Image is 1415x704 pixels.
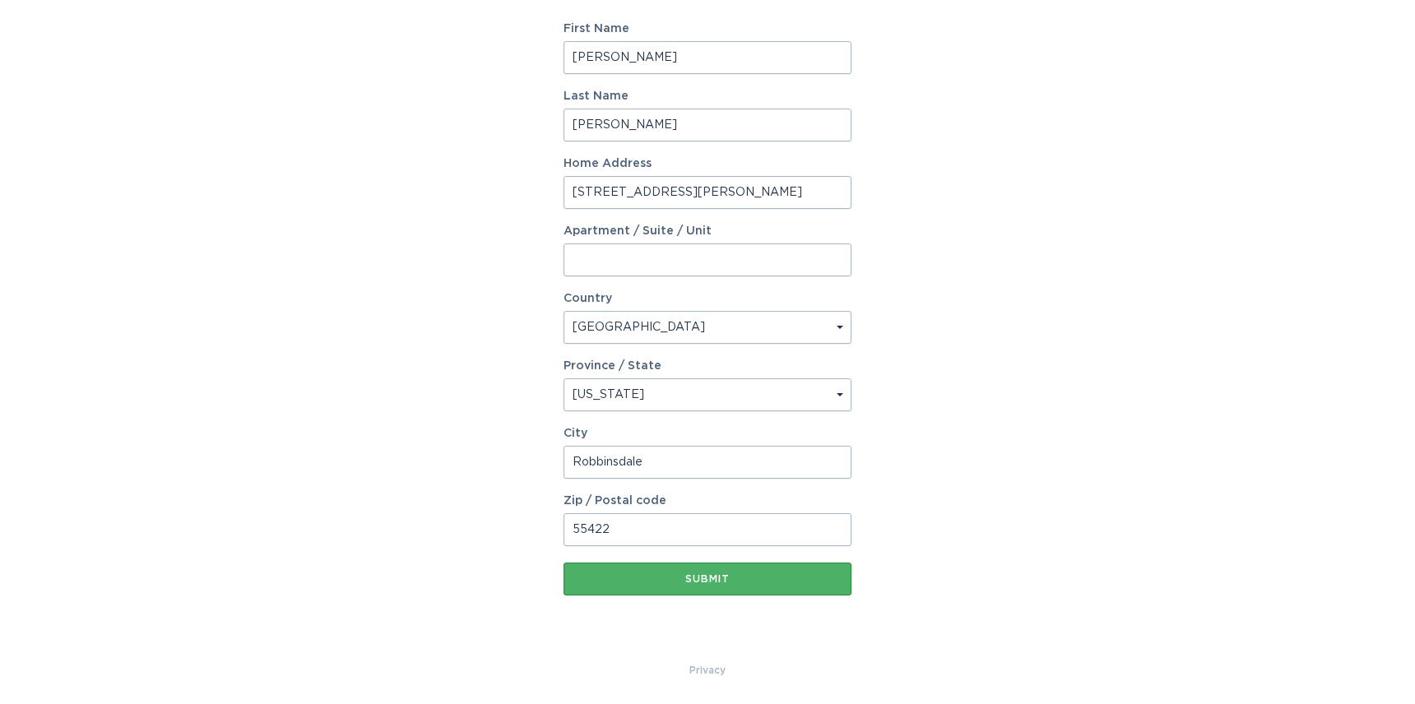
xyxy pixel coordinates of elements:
label: Province / State [564,360,661,372]
label: Country [564,293,612,304]
label: Last Name [564,90,851,102]
button: Submit [564,563,851,595]
a: Privacy Policy & Terms of Use [689,661,726,679]
label: Zip / Postal code [564,495,851,507]
label: Home Address [564,158,851,169]
label: First Name [564,23,851,35]
label: Apartment / Suite / Unit [564,225,851,237]
div: Submit [572,574,843,584]
label: City [564,428,851,439]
